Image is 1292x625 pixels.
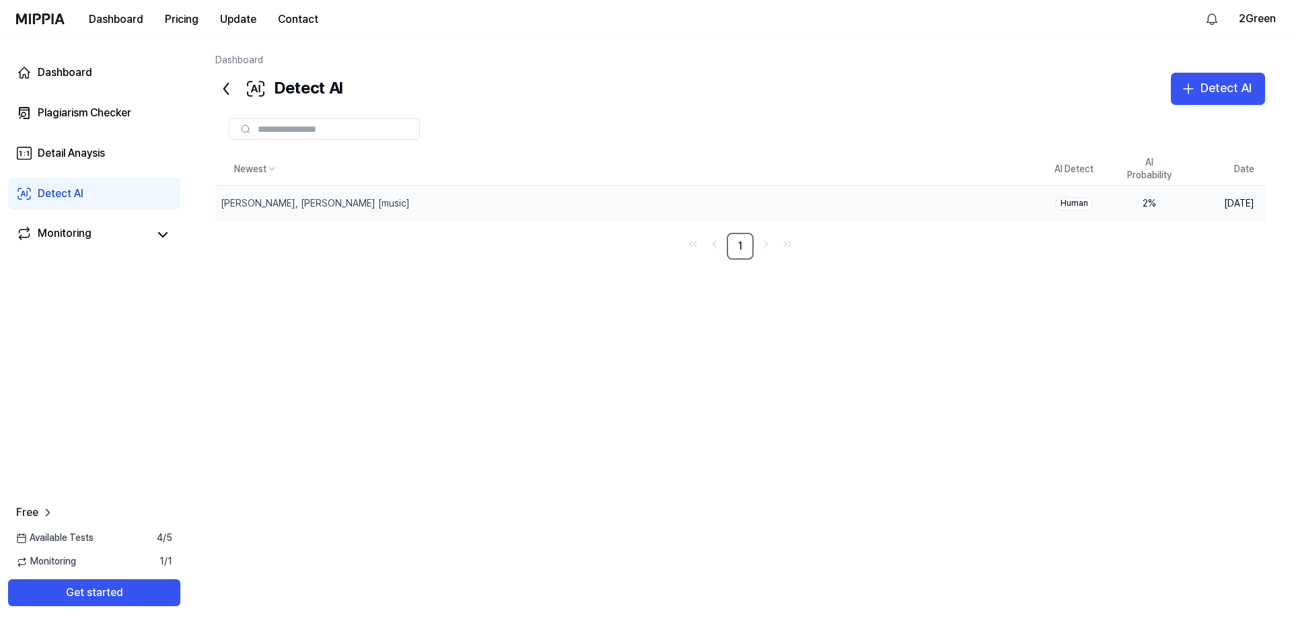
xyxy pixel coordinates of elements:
a: Detail Anaysis [8,137,180,170]
th: AI Detect [1036,153,1112,186]
span: Monitoring [16,555,76,568]
a: Detect AI [8,178,180,210]
th: AI Probability [1112,153,1187,186]
th: Date [1187,153,1265,186]
a: Update [209,1,267,38]
div: Detect AI [215,73,343,105]
div: Detect AI [38,186,83,202]
a: Go to previous page [705,235,724,254]
a: Monitoring [16,225,148,244]
a: 1 [727,233,754,260]
td: [DATE] [1187,186,1265,221]
a: Dashboard [215,54,263,65]
div: [PERSON_NAME], [PERSON_NAME] [music] [221,197,410,211]
img: 알림 [1204,11,1220,27]
div: Detail Anaysis [38,145,105,161]
button: Update [209,6,267,33]
a: Go to first page [684,235,703,254]
a: Free [16,505,55,521]
div: Monitoring [38,225,92,244]
div: Human [1055,197,1093,211]
button: Detect AI [1171,73,1265,105]
div: Dashboard [38,65,92,81]
nav: pagination [215,233,1265,260]
button: 2Green [1239,11,1276,27]
span: 1 / 1 [159,555,172,568]
a: Plagiarism Checker [8,97,180,129]
button: Contact [267,6,329,33]
a: Go to last page [778,235,797,254]
a: Dashboard [8,57,180,89]
button: Pricing [154,6,209,33]
span: Available Tests [16,531,94,545]
span: 4 / 5 [157,531,172,545]
button: Dashboard [78,6,154,33]
div: Detect AI [1200,79,1252,98]
div: Plagiarism Checker [38,105,131,121]
img: logo [16,13,65,24]
div: 2 % [1122,197,1176,211]
a: Go to next page [756,235,775,254]
button: Get started [8,579,180,606]
span: Free [16,505,38,521]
